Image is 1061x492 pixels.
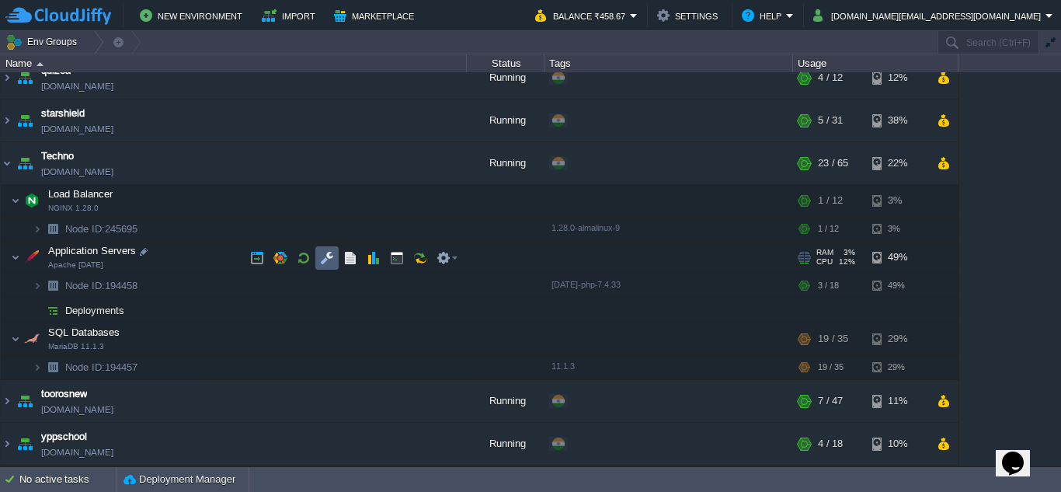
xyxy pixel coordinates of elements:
a: starshield [41,106,85,121]
span: 194457 [64,361,140,374]
a: Node ID:194457 [64,361,140,374]
button: Marketplace [334,6,419,25]
div: Running [467,380,544,422]
div: Running [467,57,544,99]
a: [DOMAIN_NAME] [41,121,113,137]
span: Apache [DATE] [48,260,103,270]
span: CPU [816,257,833,267]
div: 19 / 35 [818,323,848,354]
div: 19 / 35 [818,355,844,379]
a: Application ServersApache [DATE] [47,245,138,256]
img: AMDAwAAAACH5BAEAAAAALAAAAAABAAEAAAICRAEAOw== [21,323,43,354]
a: Load BalancerNGINX 1.28.0 [47,188,115,200]
img: AMDAwAAAACH5BAEAAAAALAAAAAABAAEAAAICRAEAOw== [21,185,43,216]
button: New Environment [140,6,247,25]
img: CloudJiffy [5,6,111,26]
a: [DOMAIN_NAME] [41,79,113,94]
div: 29% [872,323,923,354]
a: Techno [41,148,74,164]
img: AMDAwAAAACH5BAEAAAAALAAAAAABAAEAAAICRAEAOw== [11,185,20,216]
div: 29% [872,355,923,379]
div: 10% [872,423,923,465]
a: [DOMAIN_NAME] [41,402,113,417]
img: AMDAwAAAACH5BAEAAAAALAAAAAABAAEAAAICRAEAOw== [14,142,36,184]
button: [DOMAIN_NAME][EMAIL_ADDRESS][DOMAIN_NAME] [813,6,1045,25]
img: AMDAwAAAACH5BAEAAAAALAAAAAABAAEAAAICRAEAOw== [11,323,20,354]
img: AMDAwAAAACH5BAEAAAAALAAAAAABAAEAAAICRAEAOw== [42,298,64,323]
span: 11.1.3 [551,361,575,371]
a: SQL DatabasesMariaDB 11.1.3 [47,326,122,338]
button: Balance ₹458.67 [535,6,630,25]
img: AMDAwAAAACH5BAEAAAAALAAAAAABAAEAAAICRAEAOw== [42,274,64,298]
div: 5 / 31 [818,99,843,141]
div: 7 / 47 [818,380,843,422]
img: AMDAwAAAACH5BAEAAAAALAAAAAABAAEAAAICRAEAOw== [33,217,42,241]
span: NGINX 1.28.0 [48,204,99,213]
img: AMDAwAAAACH5BAEAAAAALAAAAAABAAEAAAICRAEAOw== [42,355,64,379]
img: AMDAwAAAACH5BAEAAAAALAAAAAABAAEAAAICRAEAOw== [14,423,36,465]
div: 1 / 12 [818,185,843,216]
span: 12% [839,257,855,267]
div: 3% [872,217,923,241]
img: AMDAwAAAACH5BAEAAAAALAAAAAABAAEAAAICRAEAOw== [1,99,13,141]
a: toorosnew [41,386,87,402]
div: Usage [794,54,958,72]
div: 3 / 18 [818,274,839,298]
img: AMDAwAAAACH5BAEAAAAALAAAAAABAAEAAAICRAEAOw== [14,99,36,141]
img: AMDAwAAAACH5BAEAAAAALAAAAAABAAEAAAICRAEAOw== [14,380,36,422]
button: Help [742,6,786,25]
button: Import [262,6,320,25]
div: No active tasks [19,467,117,492]
span: Node ID: [65,280,105,291]
iframe: chat widget [996,430,1045,476]
div: 49% [872,274,923,298]
a: Node ID:194458 [64,279,140,292]
span: SQL Databases [47,326,122,339]
div: Name [2,54,466,72]
span: Load Balancer [47,187,115,201]
img: AMDAwAAAACH5BAEAAAAALAAAAAABAAEAAAICRAEAOw== [1,380,13,422]
span: MariaDB 11.1.3 [48,342,104,351]
div: 12% [872,57,923,99]
img: AMDAwAAAACH5BAEAAAAALAAAAAABAAEAAAICRAEAOw== [21,242,43,273]
span: 1.28.0-almalinux-9 [551,223,620,232]
div: 4 / 18 [818,423,843,465]
a: [DOMAIN_NAME] [41,445,113,460]
div: Tags [545,54,792,72]
img: AMDAwAAAACH5BAEAAAAALAAAAAABAAEAAAICRAEAOw== [14,57,36,99]
div: Running [467,423,544,465]
div: 3% [872,185,923,216]
button: Settings [657,6,722,25]
span: [DATE]-php-7.4.33 [551,280,621,289]
div: 4 / 12 [818,57,843,99]
span: RAM [816,248,833,257]
a: yppschool [41,429,87,445]
span: Node ID: [65,361,105,373]
a: [DOMAIN_NAME] [41,164,113,180]
div: 1 / 12 [818,217,839,241]
img: AMDAwAAAACH5BAEAAAAALAAAAAABAAEAAAICRAEAOw== [1,142,13,184]
div: 49% [872,242,923,273]
div: 11% [872,380,923,422]
img: AMDAwAAAACH5BAEAAAAALAAAAAABAAEAAAICRAEAOw== [42,217,64,241]
img: AMDAwAAAACH5BAEAAAAALAAAAAABAAEAAAICRAEAOw== [37,62,43,66]
img: AMDAwAAAACH5BAEAAAAALAAAAAABAAEAAAICRAEAOw== [1,57,13,99]
span: 3% [840,248,855,257]
div: Running [467,99,544,141]
img: AMDAwAAAACH5BAEAAAAALAAAAAABAAEAAAICRAEAOw== [1,423,13,465]
a: Deployments [64,304,127,317]
span: Node ID: [65,223,105,235]
span: 194458 [64,279,140,292]
div: 23 / 65 [818,142,848,184]
img: AMDAwAAAACH5BAEAAAAALAAAAAABAAEAAAICRAEAOw== [33,355,42,379]
button: Deployment Manager [123,472,235,487]
a: Node ID:245695 [64,222,140,236]
img: AMDAwAAAACH5BAEAAAAALAAAAAABAAEAAAICRAEAOw== [33,274,42,298]
img: AMDAwAAAACH5BAEAAAAALAAAAAABAAEAAAICRAEAOw== [33,298,42,323]
div: Running [467,142,544,184]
